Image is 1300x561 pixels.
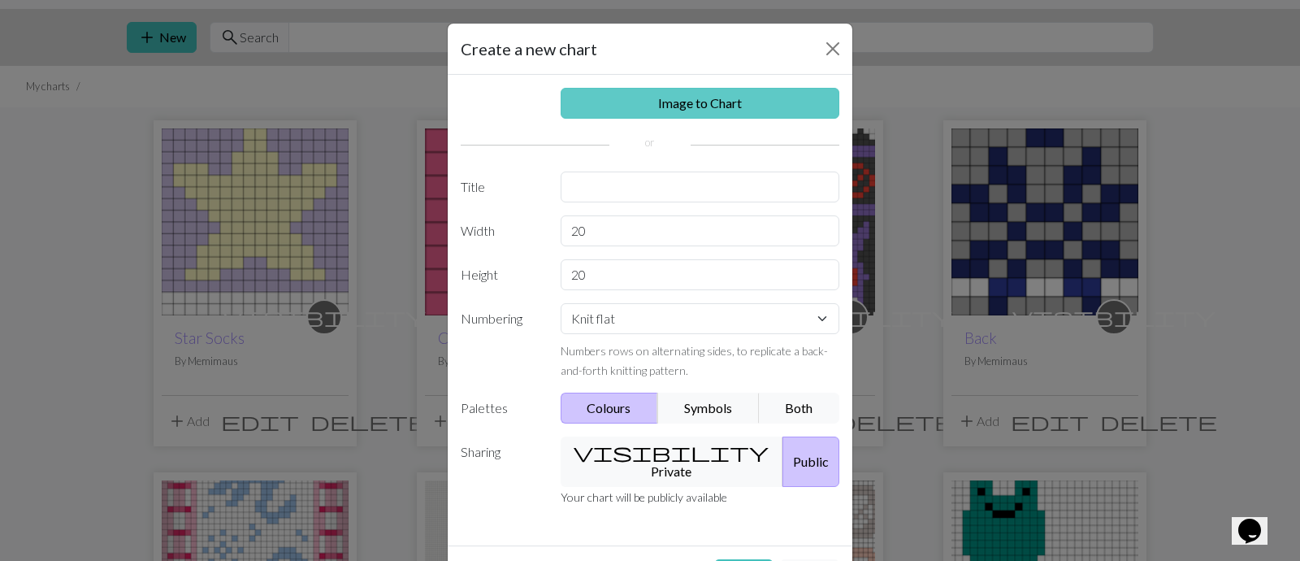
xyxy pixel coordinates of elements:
h5: Create a new chart [461,37,597,61]
label: Title [451,172,551,202]
label: Numbering [451,303,551,380]
button: Close [820,36,846,62]
button: Both [759,393,840,424]
label: Palettes [451,393,551,424]
button: Public [782,437,839,487]
label: Width [451,215,551,246]
label: Height [451,259,551,290]
iframe: chat widget [1232,496,1284,545]
small: Your chart will be publicly available [561,490,727,504]
span: visibility [574,441,769,463]
button: Colours [561,393,659,424]
button: Symbols [657,393,760,424]
small: Numbers rows on alternating sides, to replicate a back-and-forth knitting pattern. [561,344,828,377]
label: Sharing [451,437,551,487]
button: Private [561,437,784,487]
a: Image to Chart [561,88,840,119]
